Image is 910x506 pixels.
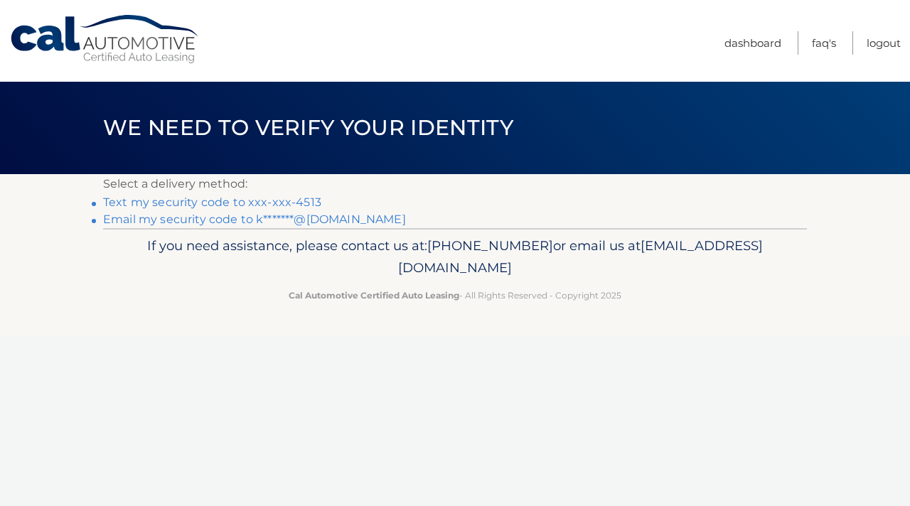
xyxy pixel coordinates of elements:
[103,174,807,194] p: Select a delivery method:
[289,290,459,301] strong: Cal Automotive Certified Auto Leasing
[103,195,321,209] a: Text my security code to xxx-xxx-4513
[112,235,798,280] p: If you need assistance, please contact us at: or email us at
[812,31,836,55] a: FAQ's
[103,114,513,141] span: We need to verify your identity
[724,31,781,55] a: Dashboard
[9,14,201,65] a: Cal Automotive
[103,212,406,226] a: Email my security code to k*******@[DOMAIN_NAME]
[427,237,553,254] span: [PHONE_NUMBER]
[112,288,798,303] p: - All Rights Reserved - Copyright 2025
[867,31,901,55] a: Logout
